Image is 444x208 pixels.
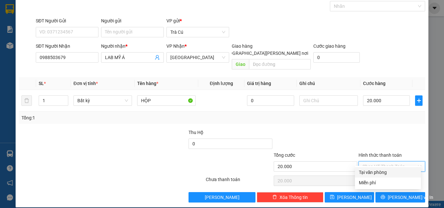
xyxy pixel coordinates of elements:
[375,192,425,202] button: printer[PERSON_NAME] và In
[415,95,423,106] button: plus
[101,17,164,24] div: Người gửi
[297,77,360,90] th: Ghi chú
[73,81,98,86] span: Đơn vị tính
[205,176,273,187] div: Chưa thanh toán
[330,195,334,200] span: save
[137,95,196,106] input: VD: Bàn, Ghế
[189,192,255,202] button: [PERSON_NAME]
[21,95,32,106] button: delete
[247,95,294,106] input: 0
[21,114,172,121] div: Tổng: 1
[337,194,372,201] span: [PERSON_NAME]
[155,55,160,60] span: user-add
[36,17,98,24] div: SĐT Người Gửi
[359,153,402,158] label: Hình thức thanh toán
[77,96,128,105] span: Bất kỳ
[189,130,203,135] span: Thu Hộ
[210,81,233,86] span: Định lượng
[359,169,417,176] div: Tại văn phòng
[280,194,308,201] span: Xóa Thông tin
[36,43,98,50] div: SĐT Người Nhận
[381,195,385,200] span: printer
[137,81,158,86] span: Tên hàng
[388,194,433,201] span: [PERSON_NAME] và In
[363,81,385,86] span: Cước hàng
[170,53,225,62] span: Sài Gòn
[247,81,271,86] span: Giá trị hàng
[232,59,249,69] span: Giao
[39,81,44,86] span: SL
[249,59,311,69] input: Dọc đường
[205,194,240,201] span: [PERSON_NAME]
[274,153,295,158] span: Tổng cước
[359,179,417,186] div: Miễn phí
[170,27,225,37] span: Trà Cú
[166,43,185,49] span: VP Nhận
[313,52,360,63] input: Cước giao hàng
[257,192,323,202] button: deleteXóa Thông tin
[299,95,358,106] input: Ghi Chú
[325,192,374,202] button: save[PERSON_NAME]
[232,43,253,49] span: Giao hàng
[415,98,422,103] span: plus
[272,195,277,200] span: delete
[166,17,229,24] div: VP gửi
[219,50,311,57] span: [GEOGRAPHIC_DATA][PERSON_NAME] nơi
[313,43,346,49] label: Cước giao hàng
[101,43,164,50] div: Người nhận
